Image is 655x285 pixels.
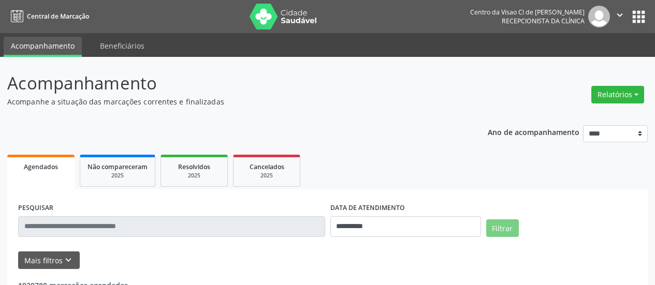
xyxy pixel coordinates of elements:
[488,125,579,138] p: Ano de acompanhamento
[27,12,89,21] span: Central de Marcação
[7,70,456,96] p: Acompanhamento
[614,9,625,21] i: 
[88,162,148,171] span: Não compareceram
[168,172,220,179] div: 2025
[4,37,82,57] a: Acompanhamento
[7,96,456,107] p: Acompanhe a situação das marcações correntes e finalizadas
[24,162,58,171] span: Agendados
[486,219,519,237] button: Filtrar
[18,200,53,216] label: PESQUISAR
[63,254,74,266] i: keyboard_arrow_down
[502,17,585,25] span: Recepcionista da clínica
[630,8,648,26] button: apps
[610,6,630,27] button: 
[250,162,284,171] span: Cancelados
[178,162,210,171] span: Resolvidos
[18,251,80,269] button: Mais filtroskeyboard_arrow_down
[591,86,644,103] button: Relatórios
[330,200,405,216] label: DATA DE ATENDIMENTO
[7,8,89,25] a: Central de Marcação
[241,172,293,179] div: 2025
[470,8,585,17] div: Centro da Visao Cl de [PERSON_NAME]
[588,6,610,27] img: img
[88,172,148,179] div: 2025
[93,37,152,55] a: Beneficiários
